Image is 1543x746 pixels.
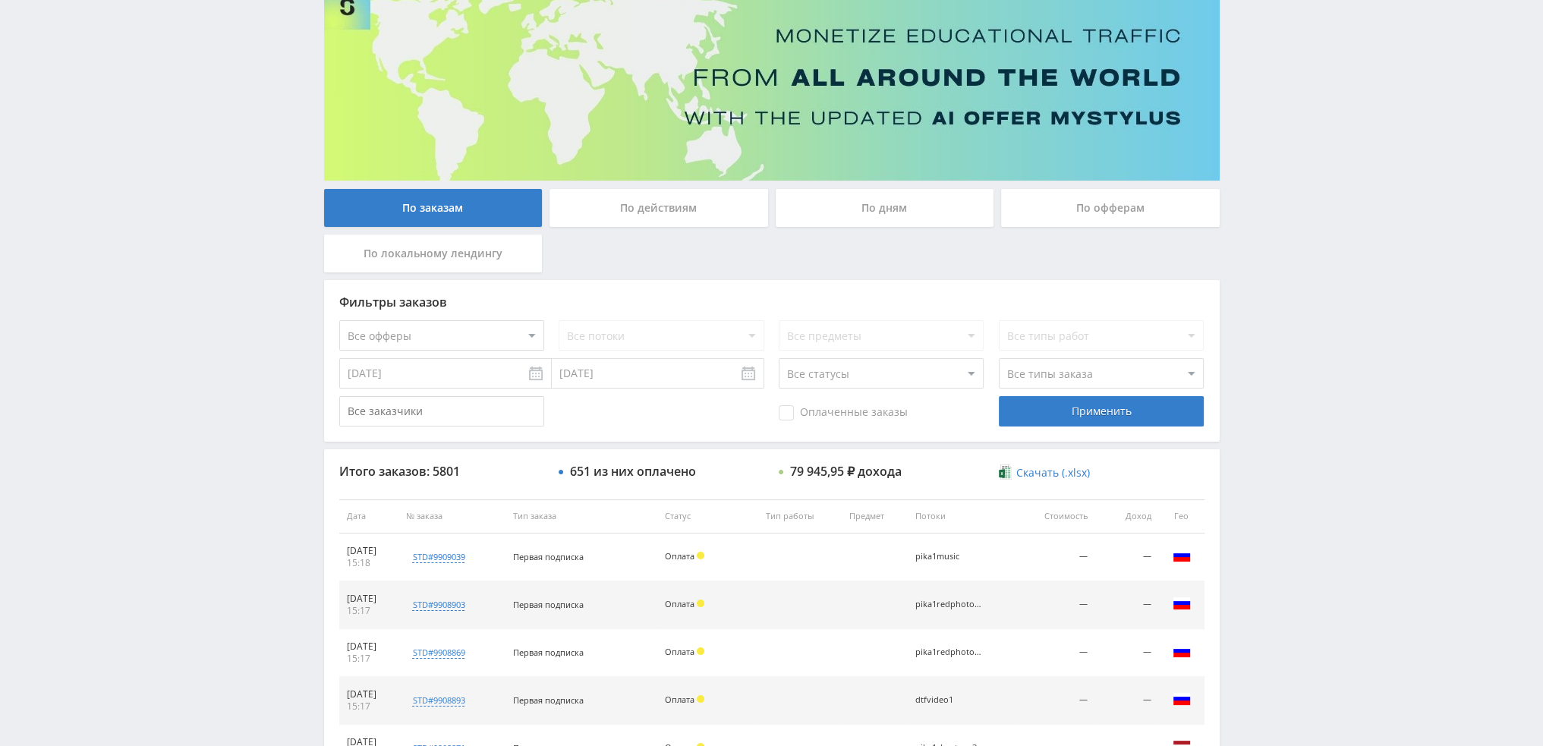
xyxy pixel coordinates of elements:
th: Потоки [908,499,1018,534]
div: По действиям [549,189,768,227]
td: — [1018,629,1095,677]
span: Оплата [665,694,694,705]
span: Первая подписка [513,694,584,706]
span: Оплата [665,550,694,562]
td: — [1095,629,1158,677]
th: № заказа [398,499,505,534]
td: — [1095,677,1158,725]
input: Все заказчики [339,396,544,427]
div: По дням [776,189,994,227]
div: По офферам [1001,189,1220,227]
td: — [1018,677,1095,725]
div: pika1music [915,552,984,562]
span: Холд [697,600,704,607]
span: Первая подписка [513,599,584,610]
div: pika1redphotoNano [915,600,984,609]
div: 15:17 [347,653,391,665]
th: Тип заказа [505,499,657,534]
th: Стоимость [1018,499,1095,534]
div: [DATE] [347,593,391,605]
span: Холд [697,695,704,703]
th: Тип работы [758,499,842,534]
span: Оплаченные заказы [779,405,908,420]
div: [DATE] [347,688,391,700]
div: Фильтры заказов [339,295,1204,309]
td: — [1018,581,1095,629]
div: 651 из них оплачено [570,464,696,478]
div: Итого заказов: 5801 [339,464,544,478]
span: Первая подписка [513,647,584,658]
div: std#9908893 [412,694,464,707]
img: rus.png [1173,546,1191,565]
th: Доход [1095,499,1158,534]
div: 15:17 [347,605,391,617]
div: 15:18 [347,557,391,569]
span: Холд [697,552,704,559]
div: std#9908869 [412,647,464,659]
div: pika1redphotoOpen [915,647,984,657]
div: [DATE] [347,545,391,557]
div: 79 945,95 ₽ дохода [790,464,902,478]
span: Холд [697,647,704,655]
div: 15:17 [347,700,391,713]
div: std#9908903 [412,599,464,611]
td: — [1095,534,1158,581]
th: Дата [339,499,398,534]
img: rus.png [1173,690,1191,708]
span: Оплата [665,598,694,609]
span: Скачать (.xlsx) [1016,467,1090,479]
div: По заказам [324,189,543,227]
td: — [1095,581,1158,629]
th: Гео [1159,499,1204,534]
span: Оплата [665,646,694,657]
span: Первая подписка [513,551,584,562]
th: Статус [657,499,758,534]
div: dtfvideo1 [915,695,984,705]
div: Применить [999,396,1204,427]
img: rus.png [1173,594,1191,612]
th: Предмет [842,499,908,534]
div: std#9909039 [412,551,464,563]
img: rus.png [1173,642,1191,660]
div: [DATE] [347,641,391,653]
a: Скачать (.xlsx) [999,465,1090,480]
div: По локальному лендингу [324,235,543,272]
img: xlsx [999,464,1012,480]
td: — [1018,534,1095,581]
